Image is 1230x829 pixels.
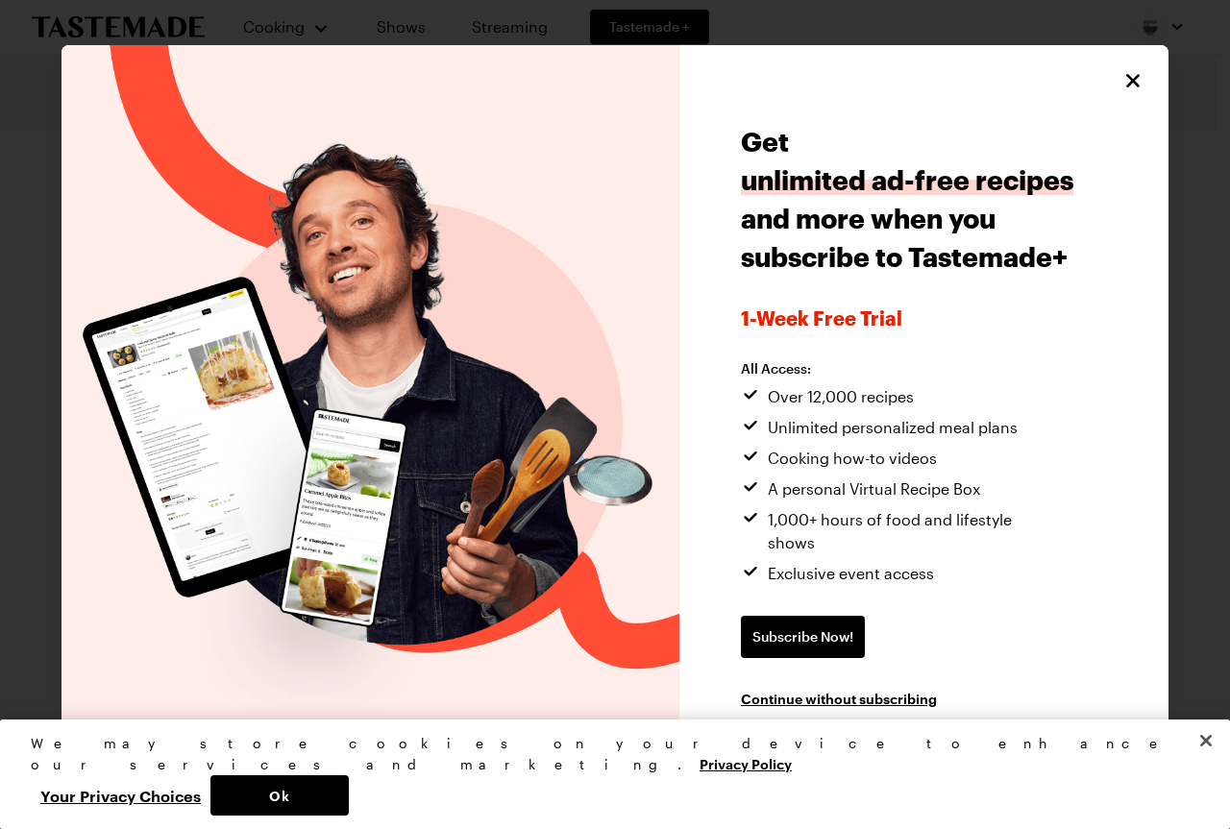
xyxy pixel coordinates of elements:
span: A personal Virtual Recipe Box [768,477,980,500]
div: Privacy [31,733,1183,816]
a: Subscribe Now! [741,616,865,658]
span: 1,000+ hours of food and lifestyle shows [768,508,1058,554]
span: unlimited ad-free recipes [741,164,1073,195]
span: Unlimited personalized meal plans [768,416,1018,439]
h2: All Access: [741,360,1058,378]
span: Over 12,000 recipes [768,385,914,408]
button: Continue without subscribing [741,689,937,708]
div: We may store cookies on your device to enhance our services and marketing. [31,733,1183,775]
button: Close [1185,719,1227,762]
span: Subscribe Now! [752,627,853,646]
img: Tastemade Plus preview image [61,45,679,785]
button: Your Privacy Choices [31,775,210,816]
h1: Get and more when you subscribe to Tastemade+ [741,122,1107,276]
button: Ok [210,775,349,816]
a: More information about your privacy, opens in a new tab [700,754,792,772]
button: Close [1120,68,1145,93]
span: Exclusive event access [768,562,934,585]
span: Cooking how-to videos [768,447,937,470]
span: 1-week Free Trial [741,306,1107,329]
